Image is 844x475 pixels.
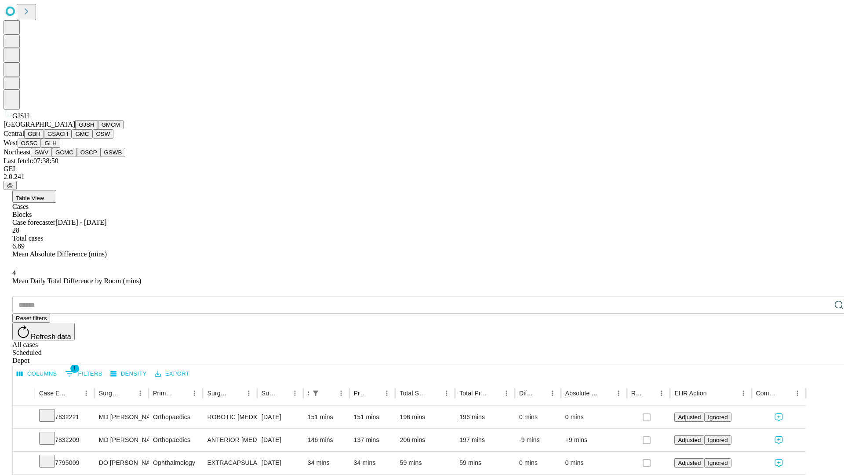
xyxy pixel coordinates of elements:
[12,277,141,285] span: Mean Daily Total Difference by Room (mins)
[459,429,510,451] div: 197 mins
[704,435,731,445] button: Ignored
[428,387,440,399] button: Sort
[708,460,728,466] span: Ignored
[488,387,500,399] button: Sort
[674,413,704,422] button: Adjusted
[52,148,77,157] button: GCMC
[519,452,557,474] div: 0 mins
[75,120,98,129] button: GJSH
[565,429,622,451] div: +9 mins
[12,323,75,340] button: Refresh data
[354,390,368,397] div: Predicted In Room Duration
[12,314,50,323] button: Reset filters
[12,250,107,258] span: Mean Absolute Difference (mins)
[600,387,612,399] button: Sort
[70,364,79,373] span: 1
[704,413,731,422] button: Ignored
[708,437,728,443] span: Ignored
[459,452,510,474] div: 59 mins
[44,129,72,139] button: GSACH
[4,165,840,173] div: GEI
[400,452,451,474] div: 59 mins
[565,390,599,397] div: Absolute Difference
[534,387,546,399] button: Sort
[546,387,559,399] button: Menu
[262,406,299,428] div: [DATE]
[262,429,299,451] div: [DATE]
[674,458,704,468] button: Adjusted
[7,182,13,189] span: @
[207,390,229,397] div: Surgery Name
[12,242,25,250] span: 6.89
[4,148,31,156] span: Northeast
[708,387,720,399] button: Sort
[188,387,200,399] button: Menu
[153,390,175,397] div: Primary Service
[207,429,252,451] div: ANTERIOR [MEDICAL_DATA] TOTAL HIP
[335,387,347,399] button: Menu
[519,406,557,428] div: 0 mins
[381,387,393,399] button: Menu
[708,414,728,420] span: Ignored
[308,429,345,451] div: 146 mins
[153,452,198,474] div: Ophthalmology
[368,387,381,399] button: Sort
[400,390,427,397] div: Total Scheduled Duration
[4,121,75,128] span: [GEOGRAPHIC_DATA]
[80,387,92,399] button: Menu
[631,390,643,397] div: Resolved in EHR
[565,406,622,428] div: 0 mins
[500,387,513,399] button: Menu
[12,234,43,242] span: Total cases
[262,452,299,474] div: [DATE]
[176,387,188,399] button: Sort
[207,452,252,474] div: EXTRACAPSULAR CATARACT REMOVAL WITH [MEDICAL_DATA]
[678,414,701,420] span: Adjusted
[354,452,391,474] div: 34 mins
[400,429,451,451] div: 206 mins
[519,429,557,451] div: -9 mins
[24,129,44,139] button: GBH
[41,139,60,148] button: GLH
[678,460,701,466] span: Adjusted
[354,429,391,451] div: 137 mins
[18,139,41,148] button: OSSC
[308,452,345,474] div: 34 mins
[39,429,90,451] div: 7832209
[93,129,114,139] button: OSW
[134,387,146,399] button: Menu
[779,387,791,399] button: Sort
[17,433,30,448] button: Expand
[55,219,106,226] span: [DATE] - [DATE]
[72,129,92,139] button: GMC
[153,429,198,451] div: Orthopaedics
[308,406,345,428] div: 151 mins
[39,390,67,397] div: Case Epic Id
[459,406,510,428] div: 196 mins
[101,148,126,157] button: GSWB
[4,139,18,146] span: West
[756,390,778,397] div: Comments
[230,387,243,399] button: Sort
[63,367,105,381] button: Show filters
[15,367,59,381] button: Select columns
[289,387,301,399] button: Menu
[678,437,701,443] span: Adjusted
[400,406,451,428] div: 196 mins
[440,387,453,399] button: Menu
[519,390,533,397] div: Difference
[16,315,47,322] span: Reset filters
[704,458,731,468] button: Ignored
[99,452,144,474] div: DO [PERSON_NAME]
[31,148,52,157] button: GWV
[12,112,29,120] span: GJSH
[459,390,487,397] div: Total Predicted Duration
[99,429,144,451] div: MD [PERSON_NAME] [PERSON_NAME] Md
[17,456,30,471] button: Expand
[39,406,90,428] div: 7832221
[12,269,16,277] span: 4
[12,227,19,234] span: 28
[77,148,101,157] button: OSCP
[99,390,121,397] div: Surgeon Name
[68,387,80,399] button: Sort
